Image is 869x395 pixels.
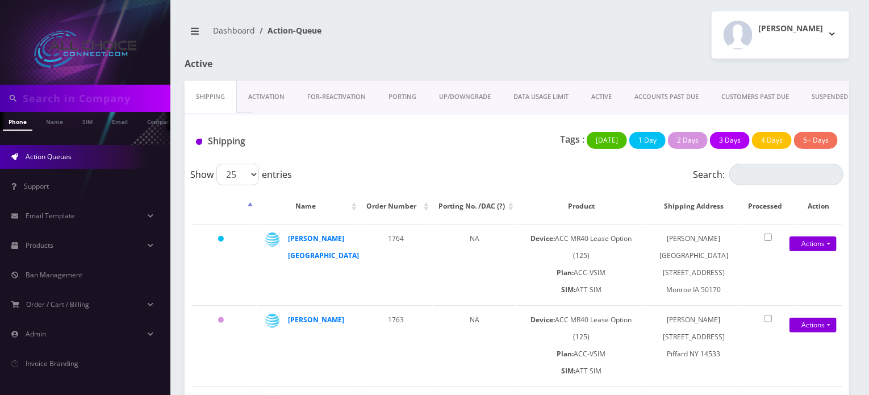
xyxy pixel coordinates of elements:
button: 1 Day [629,132,666,149]
a: ACCOUNTS PAST DUE [623,81,710,113]
button: 2 Days [668,132,708,149]
p: Tags : [560,132,584,146]
a: [PERSON_NAME][GEOGRAPHIC_DATA] [288,234,359,260]
td: ACC MR40 Lease Option (125) ACC-VSIM ATT SIM [517,224,645,304]
th: Shipping Address [646,190,741,223]
button: [DATE] [587,132,627,149]
button: 4 Days [752,132,792,149]
a: FOR-REActivation [296,81,377,113]
th: Porting No. /DAC (?): activate to sort column ascending [433,190,516,223]
td: ACC MR40 Lease Option (125) ACC-VSIM ATT SIM [517,305,645,385]
h1: Shipping [196,136,399,147]
select: Showentries [216,164,259,185]
th: Name: activate to sort column ascending [257,190,360,223]
input: Search: [729,164,843,185]
a: Dashboard [213,25,255,36]
th: Order Number: activate to sort column ascending [361,190,432,223]
nav: breadcrumb [185,19,508,51]
input: Search in Company [23,88,168,109]
a: SIM [77,112,98,130]
span: Support [24,181,49,191]
td: 1764 [361,224,432,304]
a: Phone [3,112,32,131]
a: CUSTOMERS PAST DUE [710,81,800,113]
a: UP/DOWNGRADE [428,81,502,113]
a: Activation [237,81,296,113]
span: Products [26,240,53,250]
b: SIM: [561,366,575,376]
img: Shipping [196,139,202,145]
button: [PERSON_NAME] [712,11,849,59]
a: Actions [789,236,837,251]
span: Action Queues [26,152,72,161]
a: Company [141,112,179,130]
td: NA [433,305,516,385]
a: ACTIVE [580,81,623,113]
td: [PERSON_NAME] [STREET_ADDRESS] Piffard NY 14533 [646,305,741,385]
span: Email Template [26,211,75,221]
th: Action [795,190,842,223]
label: Search: [693,164,843,185]
span: Invoice Branding [26,359,78,368]
span: Ban Management [26,270,82,280]
b: Device: [530,315,555,325]
a: SUSPENDED [800,81,859,113]
li: Action-Queue [255,24,321,36]
td: 1763 [361,305,432,385]
td: NA [433,224,516,304]
span: Order / Cart / Billing [27,300,90,309]
span: Admin [26,329,46,339]
label: Show entries [190,164,292,185]
a: Email [106,112,133,130]
a: Name [40,112,69,130]
b: Plan: [557,349,574,359]
a: PORTING [377,81,428,113]
button: 5+ Days [794,132,838,149]
td: [PERSON_NAME][GEOGRAPHIC_DATA] [STREET_ADDRESS] Monroe IA 50170 [646,224,741,304]
b: Plan: [557,268,574,277]
h2: [PERSON_NAME] [758,24,823,34]
button: 3 Days [710,132,750,149]
th: : activate to sort column descending [191,190,256,223]
th: Product [517,190,645,223]
a: DATA USAGE LIMIT [502,81,580,113]
a: [PERSON_NAME] [288,315,344,325]
img: All Choice Connect [34,31,136,68]
a: Actions [789,318,837,332]
b: SIM: [561,285,575,294]
a: Shipping [185,81,237,113]
b: Device: [530,234,555,243]
th: Processed: activate to sort column ascending [742,190,794,223]
h1: Active [185,59,395,69]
